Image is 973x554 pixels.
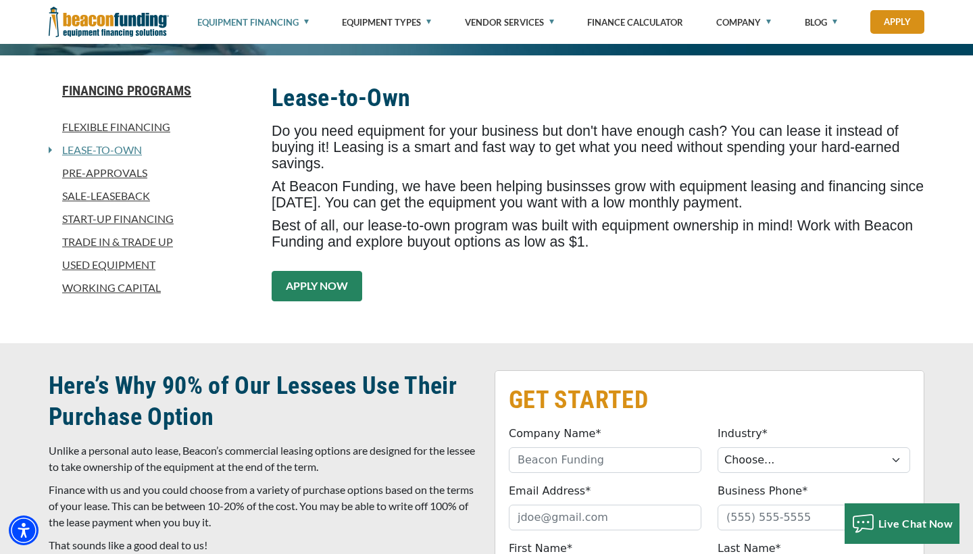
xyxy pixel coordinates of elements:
[49,211,255,227] a: Start-Up Financing
[52,142,142,158] a: Lease-To-Own
[509,483,591,499] label: Email Address*
[49,370,478,432] h2: Here’s Why 90% of Our Lessees Use Their Purchase Option
[272,123,900,172] span: Do you need equipment for your business but don't have enough cash? You can lease it instead of b...
[718,426,768,442] label: Industry*
[49,82,255,99] a: Financing Programs
[49,257,255,273] a: Used Equipment
[509,426,601,442] label: Company Name*
[49,443,478,475] p: Unlike a personal auto lease, Beacon’s commercial leasing options are designed for the lessee to ...
[49,234,255,250] a: Trade In & Trade Up
[878,517,953,530] span: Live Chat Now
[272,271,362,301] a: APPLY NOW
[49,280,255,296] a: Working Capital
[870,10,924,34] a: Apply
[272,178,924,211] span: At Beacon Funding, we have been helping businsses grow with equipment leasing and financing since...
[49,482,478,530] p: Finance with us and you could choose from a variety of purchase options based on the terms of you...
[509,384,910,415] h2: GET STARTED
[509,505,701,530] input: jdoe@gmail.com
[845,503,960,544] button: Live Chat Now
[49,537,478,553] p: That sounds like a good deal to us!
[718,505,910,530] input: (555) 555-5555
[49,119,255,135] a: Flexible Financing
[272,82,924,114] h2: Lease-to-Own
[49,188,255,204] a: Sale-Leaseback
[9,515,39,545] div: Accessibility Menu
[718,483,807,499] label: Business Phone*
[272,218,913,250] span: Best of all, our lease-to-own program was built with equipment ownership in mind! Work with Beaco...
[509,447,701,473] input: Beacon Funding
[49,165,255,181] a: Pre-approvals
